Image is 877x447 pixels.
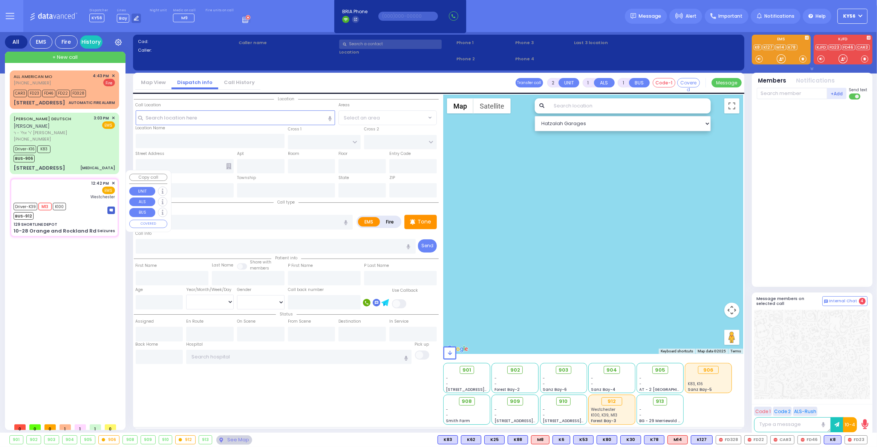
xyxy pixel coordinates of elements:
span: 905 [655,366,665,374]
div: CAR3 [770,435,794,444]
a: Open this area in Google Maps (opens a new window) [445,344,470,354]
label: Call Location [136,102,161,108]
label: From Scene [288,318,311,325]
span: 903 [559,366,568,374]
label: EMS [358,217,380,227]
div: K6 [553,435,570,444]
div: 906 [99,436,119,444]
span: Phone 1 [456,40,513,46]
span: Phone 2 [456,56,513,62]
span: - [543,412,545,418]
label: Fire [380,217,401,227]
label: En Route [186,318,204,325]
span: 1 [75,424,86,430]
span: KY56 [89,14,104,22]
span: BRIA Phone [342,8,367,15]
a: ALL AMERICAN MO [14,73,52,80]
label: Assigned [136,318,154,325]
span: Forest Bay-3 [591,418,616,424]
label: Call Info [136,231,152,237]
span: M9 [181,15,188,21]
label: State [338,175,349,181]
div: M14 [667,435,688,444]
label: Caller: [138,47,236,54]
label: Location Name [136,125,165,131]
span: - [494,412,497,418]
input: Search hospital [186,350,411,364]
span: Send text [849,87,868,93]
label: Turn off text [849,93,861,100]
span: Westchester [591,407,615,412]
label: EMS [752,37,811,43]
div: BLS [620,435,641,444]
span: [PHONE_NUMBER] [14,80,51,86]
span: Select an area [344,114,380,122]
span: Phone 3 [515,40,571,46]
label: Entry Code [389,151,411,157]
label: Lines [117,8,141,13]
span: Other building occupants [226,163,231,169]
button: Show satellite imagery [473,98,511,113]
div: 903 [44,436,59,444]
label: P First Name [288,263,313,269]
button: KY56 [837,9,868,24]
span: [PERSON_NAME] [14,123,50,129]
div: 910 [159,436,172,444]
span: ✕ [112,73,115,79]
button: Map camera controls [724,303,739,318]
span: 12:42 PM [92,181,109,186]
span: 0 [44,424,56,430]
div: K80 [597,435,617,444]
label: Room [288,151,299,157]
span: - [591,375,593,381]
span: FD328 [71,90,86,97]
span: AT - 2 [GEOGRAPHIC_DATA] [640,387,695,392]
label: ZIP [389,175,395,181]
span: EMS [102,187,115,194]
span: FD46 [42,90,55,97]
span: - [640,407,642,412]
div: ALS KJ [531,435,549,444]
label: Areas [338,102,350,108]
span: Westchester [90,194,115,200]
div: BLS [461,435,481,444]
h5: Message members on selected call [757,296,822,306]
span: [PHONE_NUMBER] [14,136,51,142]
span: - [640,412,642,418]
span: K83 [37,145,51,153]
span: Phone 4 [515,56,571,62]
span: BUS-912 [14,212,34,220]
span: - [494,407,497,412]
button: Toggle fullscreen view [724,98,739,113]
button: Members [758,77,787,85]
span: 4:43 PM [93,73,109,79]
span: 904 [606,366,617,374]
img: Google [445,344,470,354]
div: K8 [824,435,842,444]
span: 902 [510,366,520,374]
span: K100 [53,203,66,210]
div: Year/Month/Week/Day [186,287,234,293]
span: K100, K39, M13 [591,412,617,418]
button: Covered [677,78,700,87]
span: members [250,265,269,271]
span: Smith Farm [446,418,470,424]
div: BLS [644,435,664,444]
button: ALS-Rush [793,407,817,416]
span: Important [718,13,742,20]
label: Floor [338,151,347,157]
button: Show street map [447,98,473,113]
span: Fire [103,79,115,86]
span: 0 [14,424,26,430]
div: Seizures [97,228,115,234]
span: - [640,375,642,381]
div: 909 [141,436,155,444]
button: BUS [129,208,155,217]
span: - [494,381,497,387]
button: Code-1 [653,78,675,87]
span: Sanz Bay-6 [543,387,567,392]
div: BLS [553,435,570,444]
label: Gender [237,287,251,293]
a: CAR3 [856,44,870,50]
span: [STREET_ADDRESS][PERSON_NAME] [543,418,614,424]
